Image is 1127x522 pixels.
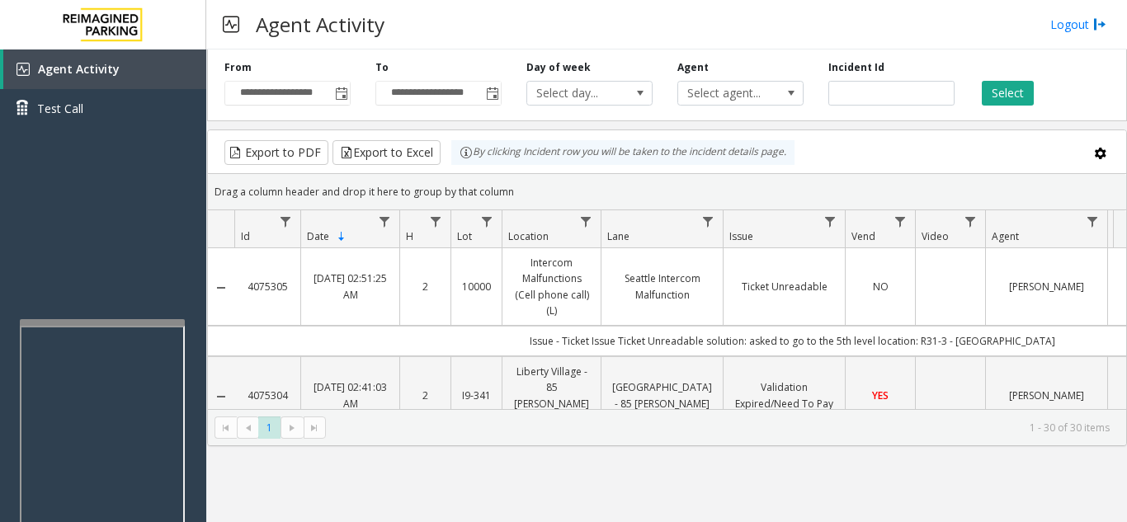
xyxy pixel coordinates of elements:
[374,210,396,233] a: Date Filter Menu
[248,4,393,45] h3: Agent Activity
[819,210,842,233] a: Issue Filter Menu
[208,281,234,294] a: Collapse Details
[508,229,549,243] span: Location
[611,379,713,411] a: [GEOGRAPHIC_DATA] - 85 [PERSON_NAME]
[208,177,1126,206] div: Drag a column header and drop it here to group by that column
[451,140,795,165] div: By clicking Incident row you will be taken to the incident details page.
[223,4,239,45] img: pageIcon
[697,210,719,233] a: Lane Filter Menu
[856,388,905,403] a: YES
[607,229,630,243] span: Lane
[526,60,591,75] label: Day of week
[996,279,1097,294] a: [PERSON_NAME]
[611,270,713,302] a: Seattle Intercom Malfunction
[889,210,912,233] a: Vend Filter Menu
[729,229,753,243] span: Issue
[461,279,492,294] a: 10000
[575,210,597,233] a: Location Filter Menu
[275,210,297,233] a: Id Filter Menu
[208,210,1126,409] div: Data table
[1093,16,1106,33] img: logout
[873,280,889,294] span: NO
[208,390,234,403] a: Collapse Details
[335,230,348,243] span: Sortable
[828,60,884,75] label: Incident Id
[425,210,447,233] a: H Filter Menu
[483,82,501,105] span: Toggle popup
[512,255,591,318] a: Intercom Malfunctions (Cell phone call) (L)
[1050,16,1106,33] a: Logout
[992,229,1019,243] span: Agent
[527,82,627,105] span: Select day...
[512,364,591,427] a: Liberty Village - 85 [PERSON_NAME] (I)
[733,379,835,411] a: Validation Expired/Need To Pay
[982,81,1034,106] button: Select
[258,416,281,439] span: Page 1
[332,140,441,165] button: Export to Excel
[677,60,709,75] label: Agent
[410,279,441,294] a: 2
[244,279,290,294] a: 4075305
[733,279,835,294] a: Ticket Unreadable
[311,379,389,411] a: [DATE] 02:41:03 AM
[375,60,389,75] label: To
[996,388,1097,403] a: [PERSON_NAME]
[460,146,473,159] img: infoIcon.svg
[336,421,1110,435] kendo-pager-info: 1 - 30 of 30 items
[476,210,498,233] a: Lot Filter Menu
[241,229,250,243] span: Id
[461,388,492,403] a: I9-341
[960,210,982,233] a: Video Filter Menu
[856,279,905,294] a: NO
[410,388,441,403] a: 2
[872,388,889,402] span: YES
[406,229,413,243] span: H
[332,82,350,105] span: Toggle popup
[37,100,83,117] span: Test Call
[922,229,949,243] span: Video
[307,229,329,243] span: Date
[1082,210,1104,233] a: Agent Filter Menu
[3,49,206,89] a: Agent Activity
[457,229,472,243] span: Lot
[17,63,30,76] img: 'icon'
[224,60,252,75] label: From
[244,388,290,403] a: 4075304
[224,140,328,165] button: Export to PDF
[678,82,778,105] span: Select agent...
[851,229,875,243] span: Vend
[311,270,389,302] a: [DATE] 02:51:25 AM
[38,61,120,77] span: Agent Activity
